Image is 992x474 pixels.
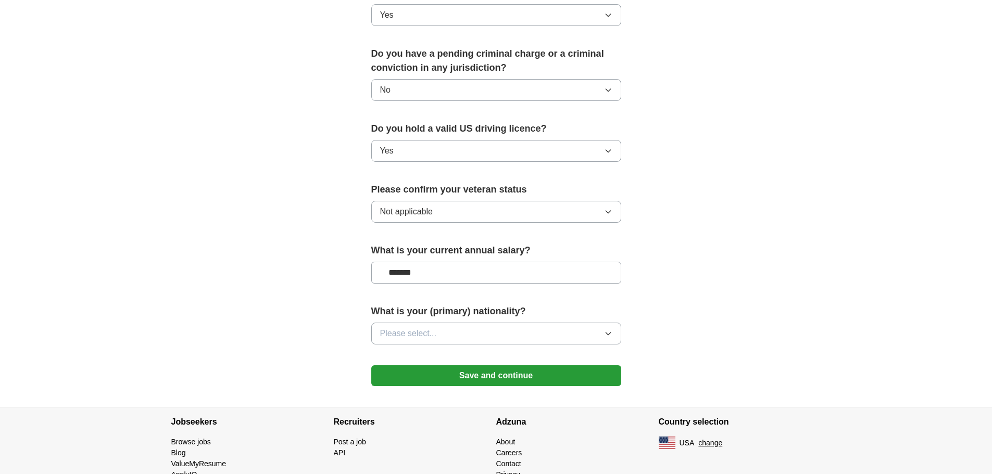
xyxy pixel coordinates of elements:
[171,438,211,446] a: Browse jobs
[496,449,522,457] a: Careers
[659,437,675,449] img: US flag
[380,145,394,157] span: Yes
[659,407,821,437] h4: Country selection
[371,323,621,344] button: Please select...
[171,459,227,468] a: ValueMyResume
[371,365,621,386] button: Save and continue
[371,304,621,318] label: What is your (primary) nationality?
[371,244,621,258] label: What is your current annual salary?
[698,438,722,449] button: change
[496,438,516,446] a: About
[334,438,366,446] a: Post a job
[380,9,394,21] span: Yes
[371,122,621,136] label: Do you hold a valid US driving licence?
[371,79,621,101] button: No
[371,140,621,162] button: Yes
[496,459,521,468] a: Contact
[371,183,621,197] label: Please confirm your veteran status
[171,449,186,457] a: Blog
[380,206,433,218] span: Not applicable
[680,438,695,449] span: USA
[371,201,621,223] button: Not applicable
[380,84,391,96] span: No
[371,47,621,75] label: Do you have a pending criminal charge or a criminal conviction in any jurisdiction?
[371,4,621,26] button: Yes
[334,449,346,457] a: API
[380,327,437,340] span: Please select...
